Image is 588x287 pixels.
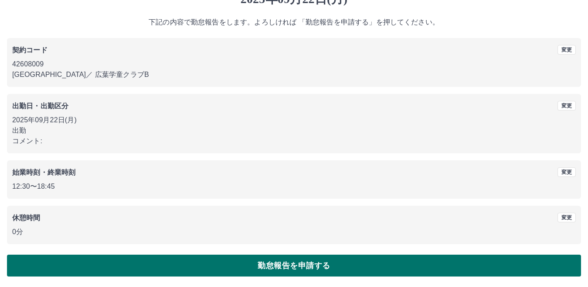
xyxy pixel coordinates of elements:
p: コメント: [12,136,576,146]
p: [GEOGRAPHIC_DATA] ／ 広葉学童クラブB [12,69,576,80]
p: 42608009 [12,59,576,69]
p: 下記の内容で勤怠報告をします。よろしければ 「勤怠報告を申請する」を押してください。 [7,17,581,28]
button: 変更 [557,167,576,177]
b: 休憩時間 [12,214,41,221]
button: 変更 [557,101,576,111]
p: 出勤 [12,125,576,136]
b: 始業時刻・終業時刻 [12,169,75,176]
b: 出勤日・出勤区分 [12,102,68,110]
button: 勤怠報告を申請する [7,255,581,277]
p: 0分 [12,227,576,237]
p: 12:30 〜 18:45 [12,181,576,192]
p: 2025年09月22日(月) [12,115,576,125]
b: 契約コード [12,46,48,54]
button: 変更 [557,45,576,55]
button: 変更 [557,213,576,222]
